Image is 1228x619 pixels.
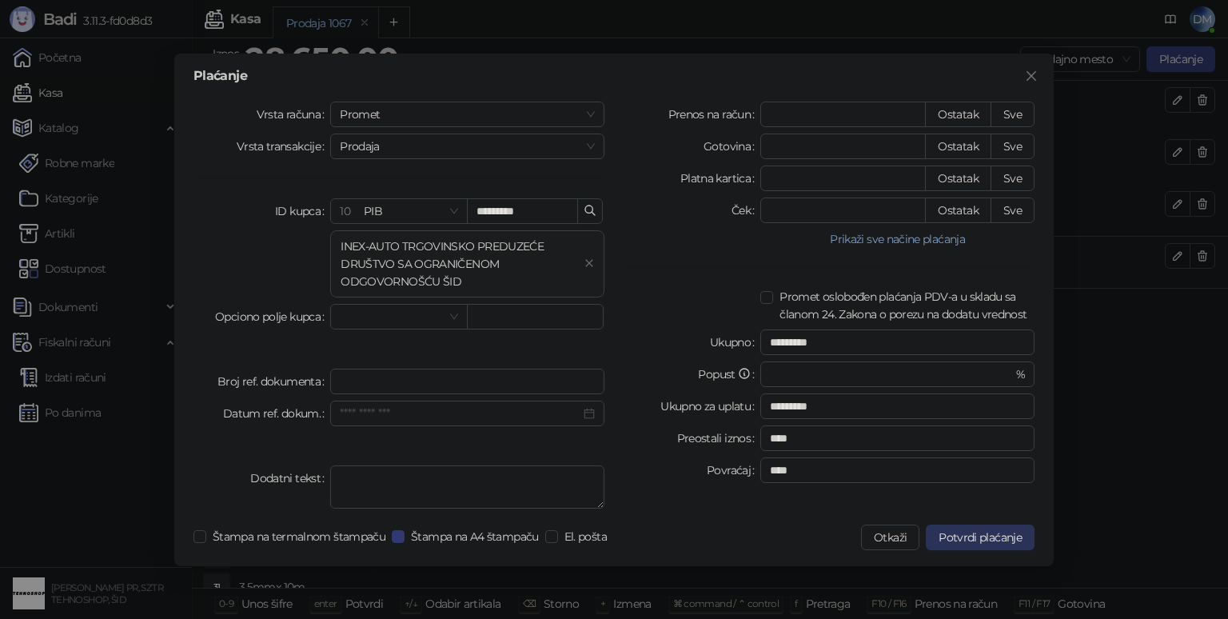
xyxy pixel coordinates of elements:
label: Platna kartica [680,166,760,191]
span: Štampa na A4 štampaču [405,528,545,545]
span: 10 [340,204,350,218]
div: Plaćanje [193,70,1035,82]
button: Sve [991,134,1035,159]
input: Popust [770,362,1012,386]
span: Promet [340,102,595,126]
button: Prikaži sve načine plaćanja [760,230,1035,249]
label: Broj ref. dokumenta [217,369,330,394]
span: close [584,258,594,268]
span: Potvrdi plaćanje [939,530,1022,545]
label: Preostali iznos [677,425,761,451]
input: Broj ref. dokumenta [330,369,604,394]
button: Ostatak [925,198,991,223]
label: Datum ref. dokum. [223,401,331,426]
span: Zatvori [1019,70,1044,82]
button: Otkaži [861,525,919,550]
button: Sve [991,102,1035,127]
span: close [1025,70,1038,82]
label: Prenos na račun [668,102,761,127]
label: Ukupno za uplatu [660,393,760,419]
button: Sve [991,198,1035,223]
button: Potvrdi plaćanje [926,525,1035,550]
label: Povraćaj [707,457,760,483]
button: Ostatak [925,102,991,127]
label: Opciono polje kupca [215,304,330,329]
label: ID kupca [275,198,330,224]
button: Ostatak [925,134,991,159]
span: El. pošta [558,528,613,545]
label: Popust [698,361,760,387]
label: Gotovina [704,134,760,159]
label: Dodatni tekst [250,465,330,491]
label: Vrsta računa [257,102,331,127]
label: Vrsta transakcije [237,134,331,159]
span: Prodaja [340,134,595,158]
span: Štampa na termalnom štampaču [206,528,392,545]
span: Promet oslobođen plaćanja PDV-a u skladu sa članom 24. Zakona o porezu na dodatu vrednost [773,288,1035,323]
button: Close [1019,63,1044,89]
button: close [584,258,594,269]
input: Datum ref. dokum. [340,405,580,422]
div: INEX-AUTO TRGOVINSKO PREDUZEĆE DRUŠTVO SA OGRANIČENOM ODGOVORNOŠĆU ŠID [341,238,578,290]
textarea: Dodatni tekst [330,465,604,509]
button: Sve [991,166,1035,191]
span: PIB [340,199,457,223]
label: Ček [732,198,760,223]
label: Ukupno [710,329,761,355]
button: Ostatak [925,166,991,191]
